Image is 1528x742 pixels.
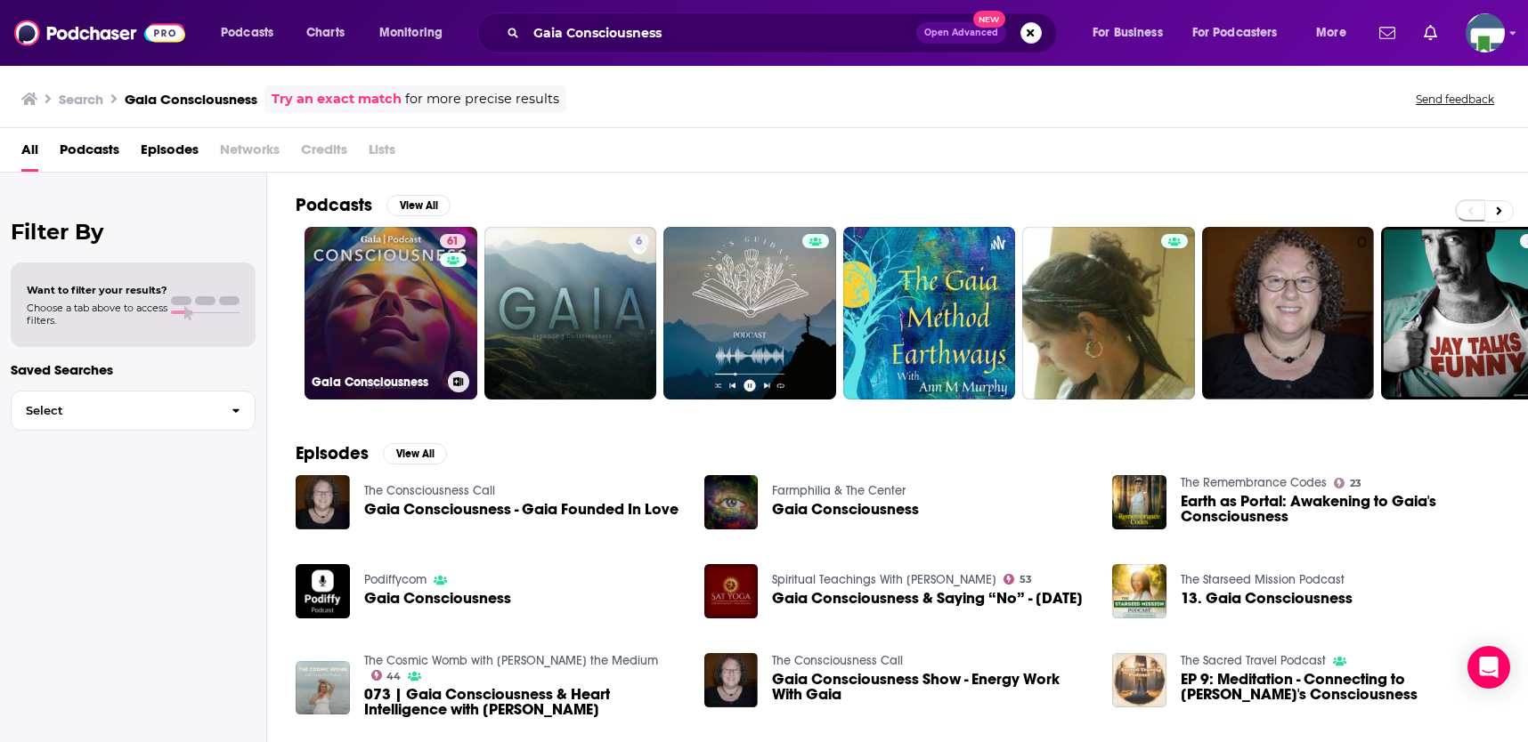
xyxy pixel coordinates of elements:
a: 13. Gaia Consciousness [1181,591,1353,606]
button: open menu [1304,19,1369,47]
button: Show profile menu [1466,13,1505,52]
a: 073 | Gaia Consciousness & Heart Intelligence with Kerry Ferber [364,687,683,717]
a: Earth as Portal: Awakening to Gaia's Consciousness [1181,494,1500,524]
div: Search podcasts, credits, & more... [494,12,1074,53]
img: EP 9: Meditation - Connecting to Gaia's Consciousness [1112,653,1166,707]
span: For Podcasters [1192,20,1278,45]
button: Select [11,391,256,431]
a: Gaia Consciousness - Gaia Founded In Love [296,475,350,529]
a: 61 [440,234,466,248]
span: Credits [301,135,347,172]
button: open menu [1181,19,1304,47]
span: Networks [220,135,280,172]
h3: Gaia Consciousness [125,91,257,108]
a: 53 [1004,574,1032,585]
span: Open Advanced [924,28,998,37]
a: 0 [1202,227,1375,399]
span: Podcasts [221,20,273,45]
button: open menu [1080,19,1185,47]
span: Want to filter your results? [27,284,167,296]
img: Earth as Portal: Awakening to Gaia's Consciousness [1112,475,1166,529]
span: 073 | Gaia Consciousness & Heart Intelligence with [PERSON_NAME] [364,687,683,717]
button: Open AdvancedNew [916,22,1006,44]
a: 6 [484,227,657,399]
img: Gaia Consciousness [704,475,759,529]
span: Charts [306,20,345,45]
a: Show notifications dropdown [1372,18,1402,48]
img: 13. Gaia Consciousness [1112,564,1166,618]
span: Monitoring [379,20,443,45]
a: 44 [371,670,402,681]
a: Try an exact match [272,89,402,109]
input: Search podcasts, credits, & more... [526,19,916,47]
a: Show notifications dropdown [1417,18,1444,48]
span: Logged in as KCMedia [1466,13,1505,52]
h3: Search [59,91,103,108]
a: Gaia Consciousness & Saying “No” - 06.17.10 [772,591,1083,606]
button: open menu [208,19,297,47]
a: The Consciousness Call [772,653,903,668]
a: Farmphilia & The Center [772,483,906,498]
span: Select [12,405,217,416]
p: Saved Searches [11,361,256,378]
span: Lists [369,135,395,172]
a: 6 [629,234,649,248]
a: Gaia Consciousness [364,591,511,606]
h2: Filter By [11,219,256,245]
h3: Gaia Consciousness [312,375,441,390]
a: Podiffycom [364,572,427,587]
a: The Consciousness Call [364,483,495,498]
img: User Profile [1466,13,1505,52]
a: Gaia Consciousness [772,502,919,517]
a: The Remembrance Codes [1181,475,1327,490]
a: The Sacred Travel Podcast [1181,653,1326,668]
a: PodcastsView All [296,194,451,216]
img: 073 | Gaia Consciousness & Heart Intelligence with Kerry Ferber [296,661,350,715]
button: View All [386,195,451,216]
span: for more precise results [405,89,559,109]
a: All [21,135,38,172]
div: Open Intercom Messenger [1467,646,1510,689]
img: Podchaser - Follow, Share and Rate Podcasts [14,16,185,50]
a: Episodes [141,135,199,172]
h2: Podcasts [296,194,372,216]
img: Gaia Consciousness [296,564,350,618]
span: Podcasts [60,135,119,172]
span: 44 [386,673,401,681]
a: Spiritual Teachings With Shunyamurti [772,572,996,587]
h2: Episodes [296,442,369,464]
span: For Business [1093,20,1163,45]
button: open menu [367,19,466,47]
span: Choose a tab above to access filters. [27,302,167,327]
a: Gaia Consciousness Show - Energy Work With Gaia [772,672,1091,702]
span: 53 [1020,576,1032,584]
img: Gaia Consciousness & Saying “No” - 06.17.10 [704,564,759,618]
a: Charts [295,19,355,47]
span: EP 9: Meditation - Connecting to [PERSON_NAME]'s Consciousness [1181,672,1500,702]
a: 61Gaia Consciousness [305,227,477,399]
span: 61 [447,233,459,251]
span: Gaia Consciousness & Saying “No” - [DATE] [772,591,1083,606]
a: 23 [1334,478,1361,488]
span: New [973,11,1005,28]
a: The Starseed Mission Podcast [1181,572,1345,587]
img: Gaia Consciousness Show - Energy Work With Gaia [704,653,759,707]
a: Gaia Consciousness - Gaia Founded In Love [364,502,679,517]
